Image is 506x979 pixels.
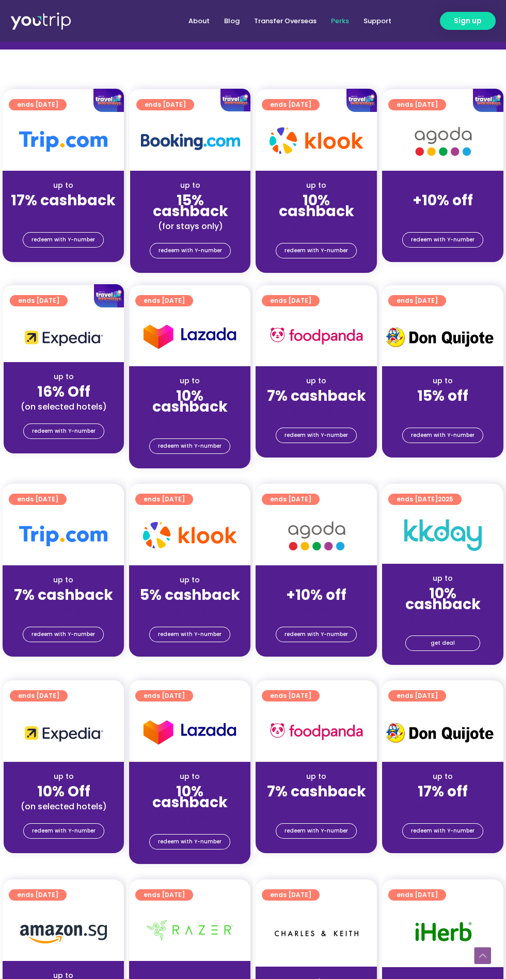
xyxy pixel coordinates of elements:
a: redeem with Y-number [276,243,357,258]
span: redeem with Y-number [31,233,95,247]
span: ends [DATE] [397,889,438,901]
div: (for stays only) [390,210,495,221]
a: redeem with Y-number [23,627,104,642]
div: up to [12,771,116,782]
a: ends [DATE] [135,889,193,901]
a: redeem with Y-number [402,428,483,443]
a: About [181,11,217,30]
a: redeem with Y-number [150,243,231,258]
div: (for stays only) [264,221,369,232]
span: ends [DATE] [144,690,185,701]
span: ends [DATE] [144,494,185,505]
div: (for stays only) [264,801,369,812]
strong: 10% cashback [152,781,228,812]
div: up to [11,575,116,585]
a: redeem with Y-number [23,423,104,439]
strong: 7% cashback [14,585,113,605]
a: ends [DATE] [262,295,320,306]
span: Sign up [454,15,482,26]
strong: +10% off [413,190,473,210]
span: redeem with Y-number [284,627,348,642]
div: (on selected hotels) [12,801,116,812]
span: redeem with Y-number [159,243,222,258]
span: redeem with Y-number [284,243,348,258]
div: up to [137,376,242,386]
span: redeem with Y-number [32,824,96,838]
div: up to [264,180,369,191]
strong: 17% off [418,781,468,802]
div: up to [137,771,242,782]
span: ends [DATE] [270,295,311,306]
div: (for stays only) [264,405,369,416]
a: redeem with Y-number [149,627,230,642]
a: ends [DATE]2025 [388,494,462,505]
span: ends [DATE] [397,494,453,505]
span: redeem with Y-number [158,439,222,453]
span: ends [DATE] [17,494,58,505]
div: (for stays only) [390,801,495,812]
a: ends [DATE] [262,690,320,701]
a: ends [DATE] [135,295,193,306]
div: up to [390,376,495,386]
div: (for stays only) [390,614,495,625]
strong: 15% cashback [153,190,228,221]
a: redeem with Y-number [402,823,483,839]
div: up to [137,575,242,585]
div: up to [138,180,242,191]
a: ends [DATE] [388,295,446,306]
a: ends [DATE] [388,889,446,901]
a: redeem with Y-number [149,438,230,454]
div: (for stays only) [138,221,242,232]
strong: 16% Off [37,382,90,402]
span: ends [DATE] [270,494,311,505]
div: (for stays only) [264,605,369,615]
div: (on selected hotels) [12,401,116,412]
div: up to [390,573,495,584]
a: redeem with Y-number [276,428,357,443]
span: redeem with Y-number [284,428,348,443]
a: Transfer Overseas [247,11,324,30]
a: redeem with Y-number [23,823,104,839]
div: (for stays only) [137,605,242,615]
strong: +10% off [286,585,346,605]
a: Perks [324,11,356,30]
div: up to [264,771,369,782]
a: ends [DATE] [9,494,67,505]
span: ends [DATE] [270,889,311,901]
a: ends [DATE] [262,889,320,901]
span: up to [307,575,326,585]
a: redeem with Y-number [402,232,483,248]
span: redeem with Y-number [158,835,222,849]
strong: 10% Off [37,781,90,802]
span: redeem with Y-number [284,824,348,838]
div: up to [390,771,495,782]
span: 2025 [438,495,453,503]
a: get deal [405,635,480,651]
div: (for stays only) [390,405,495,416]
nav: Menu [107,11,399,30]
span: ends [DATE] [17,889,58,901]
span: ends [DATE] [397,295,438,306]
span: ends [DATE] [144,295,185,306]
a: Sign up [440,12,496,30]
span: redeem with Y-number [411,824,475,838]
a: redeem with Y-number [276,627,357,642]
span: redeem with Y-number [32,424,96,438]
strong: 15% off [417,386,468,406]
span: ends [DATE] [270,690,311,701]
span: redeem with Y-number [158,627,222,642]
a: redeem with Y-number [276,823,357,839]
div: up to [264,376,369,386]
span: ends [DATE] [18,690,59,701]
span: redeem with Y-number [411,428,475,443]
a: Support [356,11,399,30]
div: (for stays only) [137,416,242,427]
div: up to [12,371,116,382]
div: (for stays only) [11,605,116,615]
span: redeem with Y-number [31,627,95,642]
div: (for stays only) [11,210,116,221]
a: Blog [217,11,247,30]
span: ends [DATE] [144,889,185,901]
span: redeem with Y-number [411,233,475,247]
strong: 7% cashback [267,781,366,802]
